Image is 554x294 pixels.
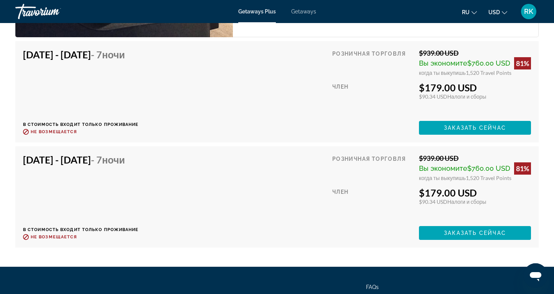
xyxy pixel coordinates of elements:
div: Член [332,82,413,115]
div: $90.34 USD [419,93,531,100]
span: Вы экономите [419,59,467,67]
span: Заказать сейчас [444,230,506,236]
div: $179.00 USD [419,82,531,93]
button: Change language [462,7,477,18]
div: $939.00 USD [419,49,531,57]
div: Член [332,187,413,220]
span: USD [488,9,500,15]
div: $939.00 USD [419,154,531,162]
a: Getaways Plus [238,8,276,15]
p: В стоимость входит только проживание [23,122,139,127]
span: 1,520 Travel Points [466,175,511,181]
a: Getaways [291,8,316,15]
iframe: Кнопка запуска окна обмена сообщениями [523,263,548,288]
p: В стоимость входит только проживание [23,227,139,232]
h4: [DATE] - [DATE] [23,49,133,60]
span: когда ты выкупишь [419,175,466,181]
span: 1,520 Travel Points [466,69,511,76]
h4: [DATE] - [DATE] [23,154,133,165]
span: Вы экономите [419,164,467,172]
button: Заказать сейчас [419,226,531,240]
span: RK [524,8,533,15]
span: - 7 [91,154,125,165]
span: ночи [102,154,125,165]
span: - 7 [91,49,125,60]
span: Налоги и сборы [447,198,486,205]
div: Розничная торговля [332,154,413,181]
span: Не возмещается [31,235,77,239]
div: $179.00 USD [419,187,531,198]
span: Заказать сейчас [444,125,506,131]
span: Налоги и сборы [447,93,486,100]
div: 81% [514,162,531,175]
div: $90.34 USD [419,198,531,205]
span: ночи [102,49,125,60]
span: $760.00 USD [467,59,510,67]
div: Розничная торговля [332,49,413,76]
button: Change currency [488,7,507,18]
span: ru [462,9,470,15]
a: FAQs [366,284,379,290]
div: 81% [514,57,531,69]
span: когда ты выкупишь [419,69,466,76]
span: Не возмещается [31,129,77,134]
button: User Menu [519,3,539,20]
button: Заказать сейчас [419,121,531,135]
span: $760.00 USD [467,164,510,172]
a: Travorium [15,2,92,21]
